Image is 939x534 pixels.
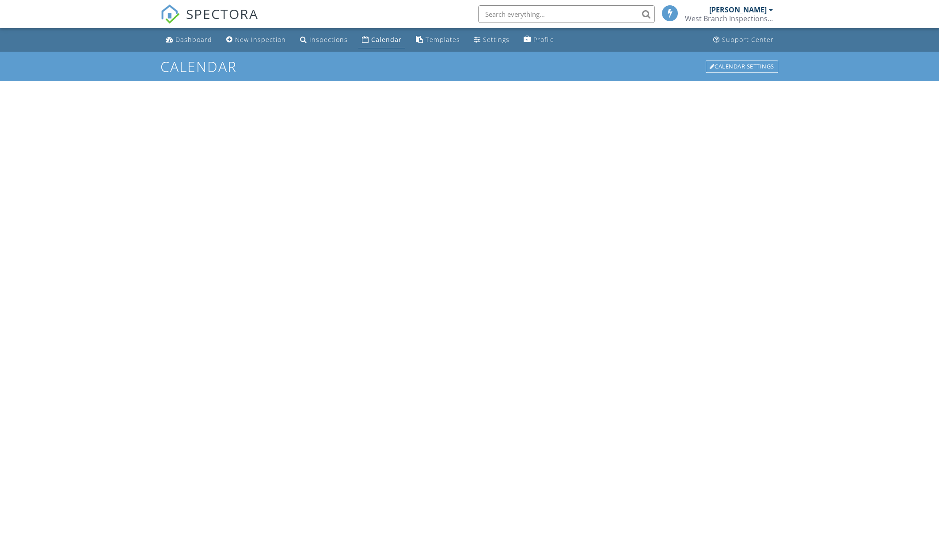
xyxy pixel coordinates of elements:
[412,32,464,48] a: Templates
[186,4,259,23] span: SPECTORA
[223,32,289,48] a: New Inspection
[309,35,348,44] div: Inspections
[520,32,558,48] a: Profile
[371,35,402,44] div: Calendar
[175,35,212,44] div: Dashboard
[478,5,655,23] input: Search everything...
[710,32,777,48] a: Support Center
[358,32,405,48] a: Calendar
[297,32,351,48] a: Inspections
[160,59,779,74] h1: Calendar
[706,61,778,73] div: Calendar Settings
[709,5,767,14] div: [PERSON_NAME]
[722,35,774,44] div: Support Center
[426,35,460,44] div: Templates
[483,35,509,44] div: Settings
[160,12,259,30] a: SPECTORA
[705,60,779,74] a: Calendar Settings
[533,35,554,44] div: Profile
[685,14,773,23] div: West Branch Inspections LLC
[160,4,180,24] img: The Best Home Inspection Software - Spectora
[235,35,286,44] div: New Inspection
[471,32,513,48] a: Settings
[162,32,216,48] a: Dashboard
